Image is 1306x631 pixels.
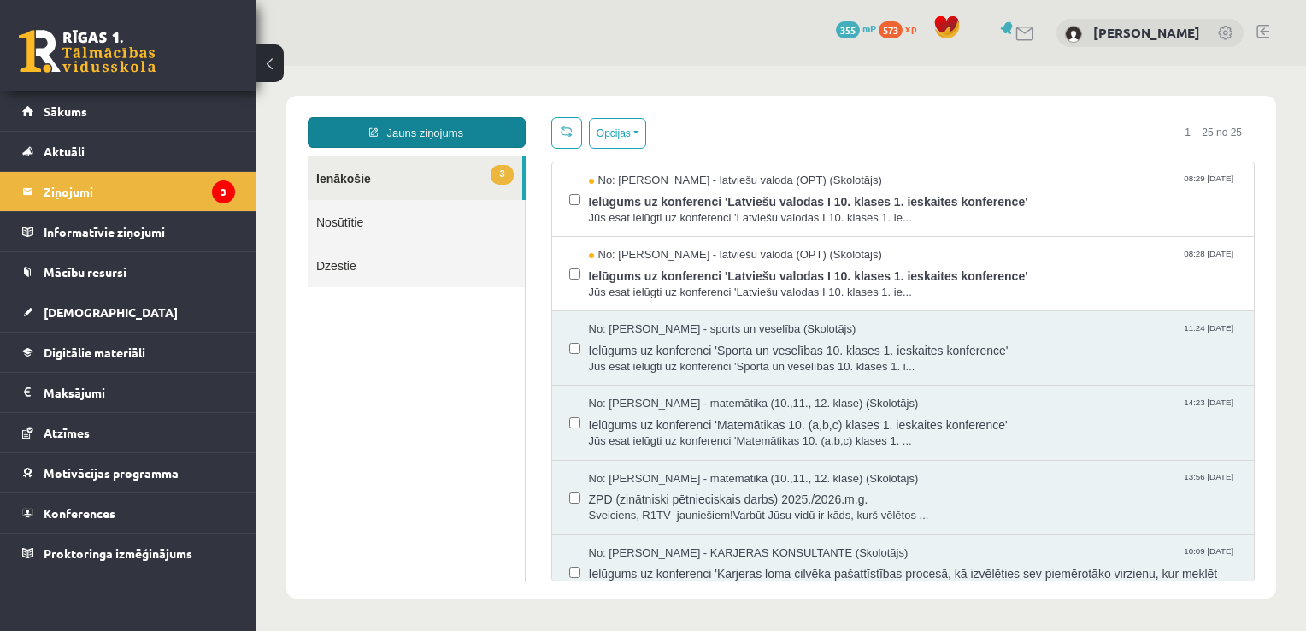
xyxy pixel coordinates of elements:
[924,107,980,120] span: 08:29 [DATE]
[332,123,981,144] span: Ielūgums uz konferenci 'Latviešu valodas I 10. klases 1. ieskaites konference'
[862,21,876,35] span: mP
[332,480,652,496] span: No: [PERSON_NAME] - KARJERAS KONSULTANTE (Skolotājs)
[332,272,981,293] span: Ielūgums uz konferenci 'Sporta un veselības 10. klases 1. ieskaites konference'
[905,21,916,35] span: xp
[332,52,390,83] button: Opcijas
[332,346,981,368] span: Ielūgums uz konferenci 'Matemātikas 10. (a,b,c) klases 1. ieskaites konference'
[22,373,235,412] a: Maksājumi
[332,405,981,458] a: No: [PERSON_NAME] - matemātika (10.,11., 12. klase) (Skolotājs) 13:56 [DATE] ZPD (zinātniski pētn...
[332,495,981,534] span: Ielūgums uz konferenci 'Karjeras loma cilvēka pašattīstības procesā, kā izvēlēties sev piemērotāk...
[22,413,235,452] a: Atzīmes
[22,292,235,332] a: [DEMOGRAPHIC_DATA]
[44,264,126,280] span: Mācību resursi
[22,453,235,492] a: Motivācijas programma
[1093,24,1200,41] a: [PERSON_NAME]
[924,181,980,194] span: 08:28 [DATE]
[44,545,192,561] span: Proktoringa izmēģinājums
[44,465,179,481] span: Motivācijas programma
[332,198,981,219] span: Ielūgums uz konferenci 'Latviešu valodas I 10. klases 1. ieskaites konference'
[22,91,235,131] a: Sākums
[22,172,235,211] a: Ziņojumi3
[22,252,235,292] a: Mācību resursi
[212,180,235,203] i: 3
[332,181,981,234] a: No: [PERSON_NAME] - latviešu valoda (OPT) (Skolotājs) 08:28 [DATE] Ielūgums uz konferenci 'Latvie...
[22,333,235,372] a: Digitālie materiāli
[332,293,981,310] span: Jūs esat ielūgti uz konferenci 'Sporta un veselības 10. klases 1. i...
[332,181,626,198] span: No: [PERSON_NAME] - latviešu valoda (OPT) (Skolotājs)
[332,144,981,161] span: Jūs esat ielūgti uz konferenci 'Latviešu valodas I 10. klases 1. ie...
[44,425,90,440] span: Atzīmes
[44,103,87,119] span: Sākums
[234,99,256,119] span: 3
[332,256,600,272] span: No: [PERSON_NAME] - sports un veselība (Skolotājs)
[924,256,980,268] span: 11:24 [DATE]
[924,480,980,492] span: 10:09 [DATE]
[51,134,268,178] a: Nosūtītie
[44,345,145,360] span: Digitālie materiāli
[836,21,876,35] a: 355 mP
[915,51,998,82] span: 1 – 25 no 25
[332,421,981,442] span: ZPD (zinātniski pētnieciskais darbs) 2025./2026.m.g.
[332,405,662,422] span: No: [PERSON_NAME] - matemātika (10.,11., 12. klase) (Skolotājs)
[22,493,235,533] a: Konferences
[332,330,662,346] span: No: [PERSON_NAME] - matemātika (10.,11., 12. klase) (Skolotājs)
[44,172,235,211] legend: Ziņojumi
[22,132,235,171] a: Aktuāli
[332,107,981,160] a: No: [PERSON_NAME] - latviešu valoda (OPT) (Skolotājs) 08:29 [DATE] Ielūgums uz konferenci 'Latvie...
[879,21,925,35] a: 573 xp
[44,304,178,320] span: [DEMOGRAPHIC_DATA]
[332,442,981,458] span: Sveiciens, R1TV jauniešiem!Varbūt Jūsu vidū ir kāds, kurš vēlētos ...
[51,51,269,82] a: Jauns ziņojums
[924,405,980,418] span: 13:56 [DATE]
[879,21,903,38] span: 573
[51,178,268,221] a: Dzēstie
[332,480,981,550] a: No: [PERSON_NAME] - KARJERAS KONSULTANTE (Skolotājs) 10:09 [DATE] Ielūgums uz konferenci 'Karjera...
[332,330,981,383] a: No: [PERSON_NAME] - matemātika (10.,11., 12. klase) (Skolotājs) 14:23 [DATE] Ielūgums uz konferen...
[332,256,981,309] a: No: [PERSON_NAME] - sports un veselība (Skolotājs) 11:24 [DATE] Ielūgums uz konferenci 'Sporta un...
[1065,26,1082,43] img: Andris Anžans
[332,368,981,384] span: Jūs esat ielūgti uz konferenci 'Matemātikas 10. (a,b,c) klases 1. ...
[22,534,235,573] a: Proktoringa izmēģinājums
[44,373,235,412] legend: Maksājumi
[22,212,235,251] a: Informatīvie ziņojumi
[44,212,235,251] legend: Informatīvie ziņojumi
[44,505,115,521] span: Konferences
[44,144,85,159] span: Aktuāli
[332,107,626,123] span: No: [PERSON_NAME] - latviešu valoda (OPT) (Skolotājs)
[332,219,981,235] span: Jūs esat ielūgti uz konferenci 'Latviešu valodas I 10. klases 1. ie...
[51,91,266,134] a: 3Ienākošie
[19,30,156,73] a: Rīgas 1. Tālmācības vidusskola
[836,21,860,38] span: 355
[924,330,980,343] span: 14:23 [DATE]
